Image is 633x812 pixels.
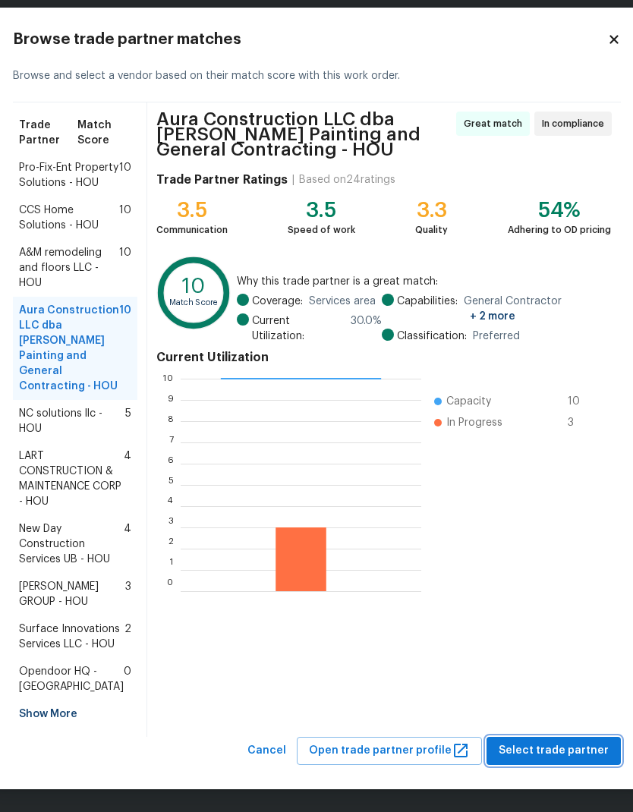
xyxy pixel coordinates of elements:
span: CCS Home Solutions - HOU [19,203,119,233]
text: 10 [162,374,173,383]
span: NC solutions llc - HOU [19,406,125,436]
h4: Current Utilization [156,350,612,365]
span: 4 [124,521,131,567]
span: 4 [124,448,131,509]
text: 7 [168,438,173,447]
span: [PERSON_NAME] GROUP - HOU [19,579,125,609]
span: + 2 more [470,311,515,322]
span: 10 [119,203,131,233]
span: 10 [119,303,131,394]
div: Show More [13,700,137,728]
span: Services area [309,294,376,309]
span: Opendoor HQ - [GEOGRAPHIC_DATA] [19,664,124,694]
span: Aura Construction LLC dba [PERSON_NAME] Painting and General Contracting - HOU [156,112,452,157]
span: Cancel [247,741,286,760]
span: Classification: [397,329,467,344]
div: 3.3 [415,203,448,218]
div: Adhering to OD pricing [508,222,611,238]
div: Based on 24 ratings [299,172,395,187]
span: 2 [124,622,131,652]
span: 10 [119,160,131,190]
text: 8 [167,417,173,426]
span: In compliance [542,116,610,131]
div: Speed of work [288,222,355,238]
span: Why this trade partner is a great match: [237,274,611,289]
span: 0 [124,664,131,694]
span: LART CONSTRUCTION & MAINTENANCE CORP - HOU [19,448,124,509]
div: 54% [508,203,611,218]
h4: Trade Partner Ratings [156,172,288,187]
span: Select trade partner [499,741,609,760]
text: 2 [168,544,173,553]
text: 4 [167,502,173,511]
text: 0 [166,587,173,596]
span: Preferred [473,329,520,344]
span: General Contractor [464,294,612,324]
span: Match Score [77,118,131,148]
div: | [288,172,299,187]
span: Open trade partner profile [309,741,470,760]
span: Capacity [446,394,491,409]
h2: Browse trade partner matches [13,32,607,47]
span: New Day Construction Services UB - HOU [19,521,124,567]
span: In Progress [446,415,502,430]
text: 3 [168,523,173,532]
span: 10 [119,245,131,291]
text: 10 [182,276,205,297]
text: 6 [167,459,173,468]
span: 10 [568,394,592,409]
text: 5 [168,480,173,489]
span: Trade Partner [19,118,78,148]
span: Pro-Fix-Ent Property Solutions - HOU [19,160,119,190]
text: 9 [167,395,173,404]
span: Aura Construction LLC dba [PERSON_NAME] Painting and General Contracting - HOU [19,303,119,394]
div: Quality [415,222,448,238]
div: 3.5 [156,203,228,218]
span: Surface Innovations Services LLC - HOU [19,622,124,652]
button: Cancel [241,737,292,765]
button: Open trade partner profile [297,737,482,765]
span: A&M remodeling and floors LLC - HOU [19,245,119,291]
div: Communication [156,222,228,238]
text: Match Score [168,299,218,307]
div: Browse and select a vendor based on their match score with this work order. [13,50,621,102]
span: Coverage: [252,294,303,309]
span: Capabilities: [397,294,458,324]
span: 3 [125,579,131,609]
button: Select trade partner [487,737,621,765]
div: 3.5 [288,203,355,218]
span: Great match [464,116,528,131]
text: 1 [169,565,173,574]
span: 5 [125,406,131,436]
span: 30.0 % [351,313,382,344]
span: Current Utilization: [252,313,345,344]
span: 3 [568,415,592,430]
